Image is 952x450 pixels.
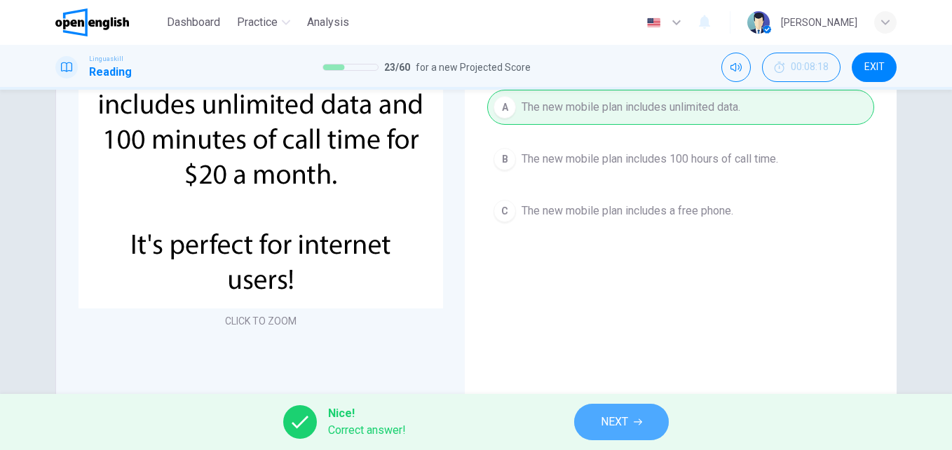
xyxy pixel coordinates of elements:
span: for a new Projected Score [416,59,531,76]
button: CLICK TO ZOOM [219,311,302,331]
span: NEXT [601,412,628,432]
span: EXIT [864,62,885,73]
span: 23 / 60 [384,59,410,76]
span: Nice! [328,405,406,422]
div: Mute [721,53,751,82]
img: OpenEnglish logo [55,8,129,36]
button: NEXT [574,404,669,440]
span: Practice [237,14,278,31]
span: Analysis [307,14,349,31]
button: Analysis [301,10,355,35]
button: 00:08:18 [762,53,841,82]
img: Profile picture [747,11,770,34]
button: Dashboard [161,10,226,35]
button: Practice [231,10,296,35]
h1: Reading [89,64,132,81]
span: Correct answer! [328,422,406,439]
img: undefined [79,39,443,308]
span: Linguaskill [89,54,123,64]
div: Hide [762,53,841,82]
a: OpenEnglish logo [55,8,161,36]
span: 00:08:18 [791,62,829,73]
div: [PERSON_NAME] [781,14,857,31]
img: en [645,18,662,28]
span: Dashboard [167,14,220,31]
button: EXIT [852,53,897,82]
